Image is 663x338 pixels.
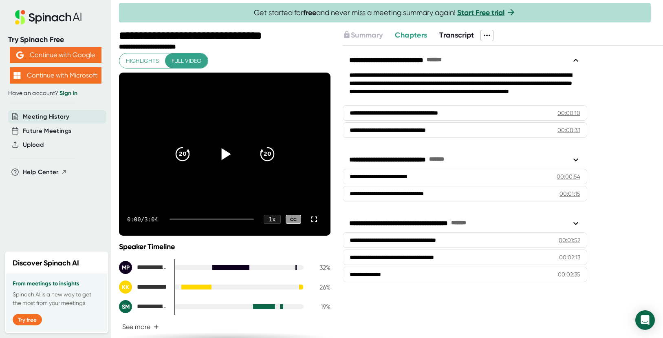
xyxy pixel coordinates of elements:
[13,290,101,307] p: Spinach AI is a new way to get the most from your meetings
[119,300,168,313] div: Sharada Nand Mishra
[310,283,330,291] div: 26 %
[457,8,504,17] a: Start Free trial
[23,168,59,177] span: Help Center
[343,30,395,41] div: Upgrade to access
[8,90,103,97] div: Have an account?
[286,215,301,224] div: CC
[119,261,168,274] div: Mukesh Parmar
[119,53,165,68] button: Highlights
[303,8,316,17] b: free
[395,31,427,40] span: Chapters
[119,300,132,313] div: SM
[264,215,281,224] div: 1 x
[343,30,383,41] button: Summary
[119,261,132,274] div: MP
[23,126,71,136] button: Future Meetings
[559,236,580,244] div: 00:01:52
[10,67,101,84] button: Continue with Microsoft
[59,90,77,97] a: Sign in
[23,168,67,177] button: Help Center
[119,281,132,294] div: KK
[23,112,69,122] button: Meeting History
[635,310,655,330] div: Open Intercom Messenger
[23,140,44,150] button: Upload
[10,47,101,63] button: Continue with Google
[119,281,168,294] div: Kapil Kapoor
[439,31,474,40] span: Transcript
[127,216,160,223] div: 0:00 / 3:04
[557,126,580,134] div: 00:00:33
[13,314,42,325] button: Try free
[310,303,330,311] div: 19 %
[172,56,201,66] span: Full video
[119,242,330,251] div: Speaker Timeline
[13,258,79,269] h2: Discover Spinach AI
[558,270,580,278] div: 00:02:35
[559,253,580,261] div: 00:02:13
[254,8,516,18] span: Get started for and never miss a meeting summary again!
[559,190,580,198] div: 00:01:15
[126,56,159,66] span: Highlights
[154,324,159,330] span: +
[119,320,162,334] button: See more+
[165,53,208,68] button: Full video
[310,264,330,272] div: 32 %
[13,281,101,287] h3: From meetings to insights
[16,51,24,59] img: Aehbyd4JwY73AAAAAElFTkSuQmCC
[557,109,580,117] div: 00:00:10
[351,31,383,40] span: Summary
[439,30,474,41] button: Transcript
[8,35,103,44] div: Try Spinach Free
[557,172,580,181] div: 00:00:54
[395,30,427,41] button: Chapters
